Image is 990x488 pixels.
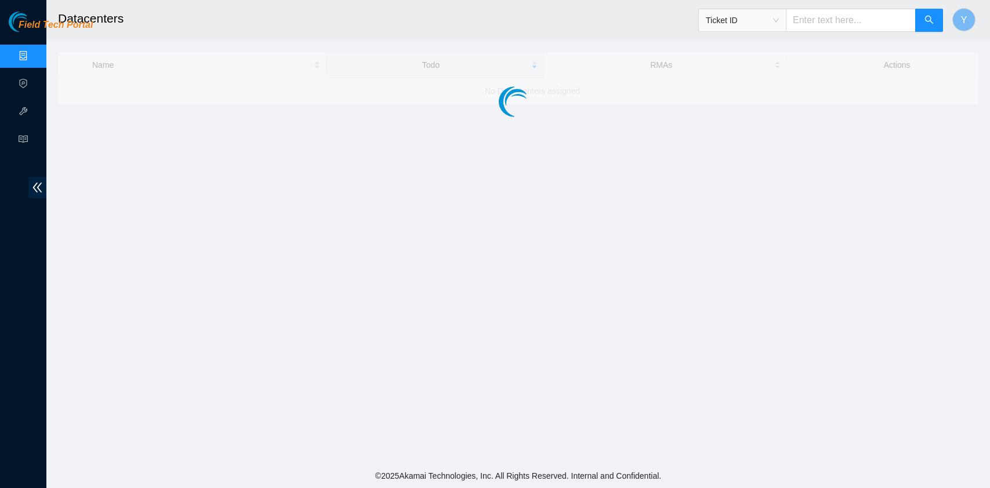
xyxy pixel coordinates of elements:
button: Y [952,8,976,31]
span: Y [961,13,967,27]
span: Ticket ID [706,12,779,29]
span: double-left [28,177,46,198]
a: Akamai TechnologiesField Tech Portal [9,21,93,36]
span: search [924,15,934,26]
input: Enter text here... [786,9,916,32]
img: Akamai Technologies [9,12,59,32]
span: read [19,129,28,152]
button: search [915,9,943,32]
span: Field Tech Portal [19,20,93,31]
footer: © 2025 Akamai Technologies, Inc. All Rights Reserved. Internal and Confidential. [46,464,990,488]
